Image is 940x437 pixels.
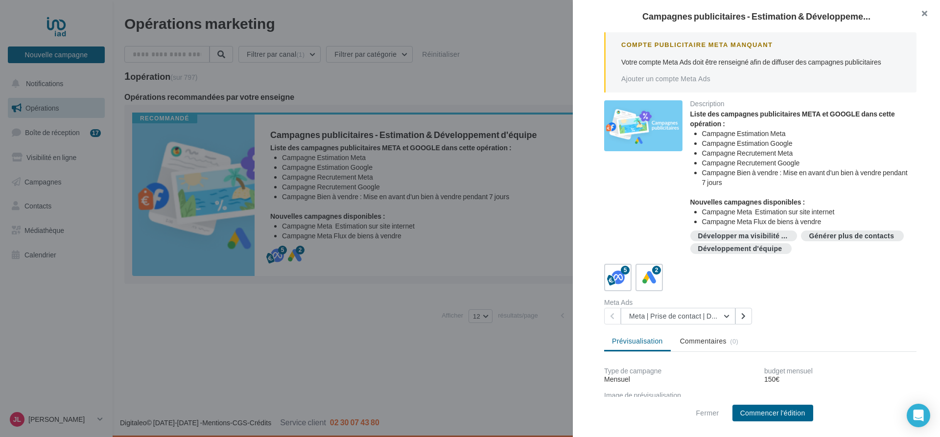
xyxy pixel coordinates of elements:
[702,148,909,158] li: Campagne Recrutement Meta
[809,232,894,240] div: Générer plus de contacts
[621,308,735,324] button: Meta | Prise de contact | Demandes d'estimation
[680,336,727,346] span: Commentaires
[690,100,909,107] div: Description
[621,75,710,83] a: Ajouter un compte Meta Ads
[604,374,756,384] div: Mensuel
[702,168,909,187] li: Campagne Bien à vendre : Mise en avant d'un bien à vendre pendant 7 jours
[698,232,788,239] span: Développer ma visibilité ...
[702,158,909,168] li: Campagne Recrutement Google
[621,57,901,67] p: Votre compte Meta Ads doit être renseigné afin de diffuser des campagnes publicitaires
[702,138,909,148] li: Campagne Estimation Google
[702,207,909,217] li: Campagne Meta Estimation sur site internet
[764,368,916,374] div: budget mensuel
[702,129,909,138] li: Campagne Estimation Meta
[702,217,909,227] li: Campagne Meta Flux de biens à vendre
[690,198,805,206] strong: Nouvelles campagnes disponibles :
[698,245,782,253] div: Développement d'équipe
[690,110,895,128] strong: Liste des campagnes publicitaires META et GOOGLE dans cette opération :
[730,337,738,345] span: (0)
[652,266,661,275] div: 2
[642,12,870,21] span: Campagnes publicitaires - Estimation & Développeme...
[604,299,756,306] div: Meta Ads
[764,374,916,384] div: 150€
[692,407,723,419] button: Fermer
[732,405,813,421] button: Commencer l'édition
[621,266,630,275] div: 5
[604,368,756,374] div: Type de campagne
[907,404,930,427] div: Open Intercom Messenger
[621,40,901,49] div: Compte Publicitaire Meta Manquant
[604,392,916,399] div: Image de prévisualisation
